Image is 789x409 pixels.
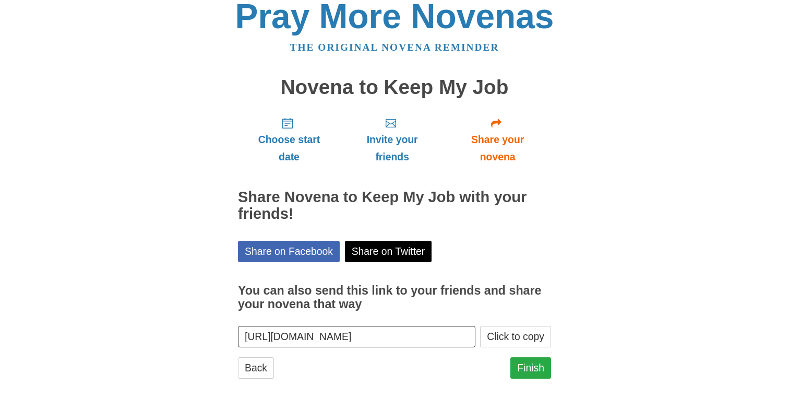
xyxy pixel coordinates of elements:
a: Finish [510,357,551,379]
button: Click to copy [480,326,551,347]
a: The original novena reminder [290,42,499,53]
a: Share on Twitter [345,241,432,262]
h1: Novena to Keep My Job [238,76,551,99]
a: Share on Facebook [238,241,340,262]
a: Share your novena [444,109,551,171]
h3: You can also send this link to your friends and share your novena that way [238,284,551,311]
a: Invite your friends [340,109,444,171]
a: Choose start date [238,109,340,171]
span: Share your novena [455,131,541,166]
span: Choose start date [248,131,330,166]
a: Back [238,357,274,379]
h2: Share Novena to Keep My Job with your friends! [238,189,551,223]
span: Invite your friends [351,131,434,166]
